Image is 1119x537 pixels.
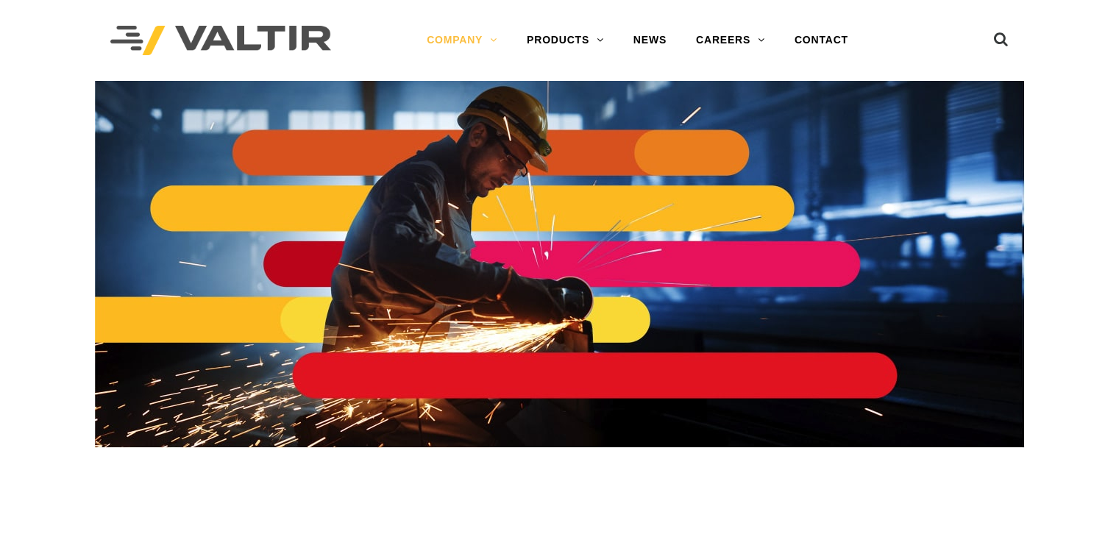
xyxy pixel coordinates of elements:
[619,26,681,55] a: NEWS
[512,26,619,55] a: PRODUCTS
[780,26,863,55] a: CONTACT
[412,26,512,55] a: COMPANY
[681,26,780,55] a: CAREERS
[110,26,331,56] img: Valtir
